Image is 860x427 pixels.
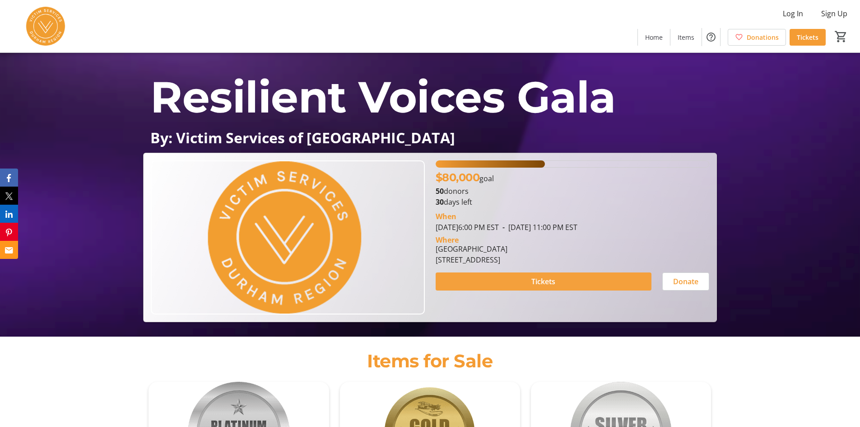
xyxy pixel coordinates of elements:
[833,28,849,45] button: Cart
[499,222,508,232] span: -
[814,6,855,21] button: Sign Up
[150,70,616,123] span: Resilient Voices Gala
[436,244,507,254] div: [GEOGRAPHIC_DATA]
[436,160,709,168] div: 40.0291875% of fundraising goal reached
[151,160,424,314] img: Campaign CTA Media Photo
[5,4,86,49] img: Victim Services of Durham Region's Logo
[728,29,786,46] a: Donations
[436,236,459,244] div: Where
[662,272,709,291] button: Donate
[436,197,444,207] span: 30
[149,347,711,375] div: Items for Sale
[645,33,663,42] span: Home
[436,254,507,265] div: [STREET_ADDRESS]
[678,33,694,42] span: Items
[499,222,577,232] span: [DATE] 11:00 PM EST
[436,186,709,197] p: donors
[776,6,810,21] button: Log In
[436,222,499,232] span: [DATE] 6:00 PM EST
[673,276,698,287] span: Donate
[821,8,847,19] span: Sign Up
[797,33,818,42] span: Tickets
[436,211,456,222] div: When
[638,29,670,46] a: Home
[783,8,803,19] span: Log In
[747,33,779,42] span: Donations
[436,272,651,291] button: Tickets
[790,29,826,46] a: Tickets
[436,171,480,184] span: $80,000
[670,29,702,46] a: Items
[436,186,444,196] b: 50
[702,28,720,46] button: Help
[436,169,494,186] p: goal
[531,276,555,287] span: Tickets
[150,130,709,145] p: By: Victim Services of [GEOGRAPHIC_DATA]
[436,197,709,207] p: days left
